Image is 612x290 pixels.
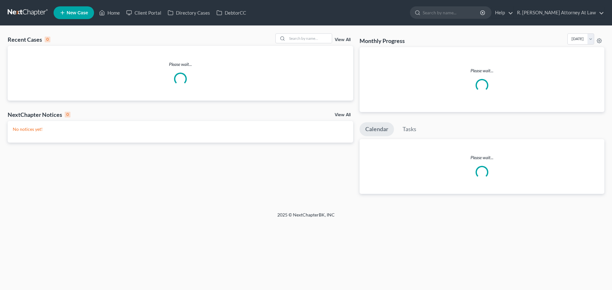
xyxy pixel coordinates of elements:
a: R. [PERSON_NAME] Attorney At Law [514,7,604,18]
p: Please wait... [365,67,599,74]
input: Search by name... [287,34,332,43]
div: NextChapter Notices [8,111,70,118]
a: Help [492,7,513,18]
div: 0 [45,37,50,42]
p: Please wait... [360,154,604,161]
a: DebtorCC [213,7,249,18]
a: Tasks [397,122,422,136]
div: Recent Cases [8,36,50,43]
span: New Case [67,11,88,15]
a: View All [335,113,351,117]
a: Home [96,7,123,18]
a: View All [335,38,351,42]
a: Client Portal [123,7,164,18]
p: No notices yet! [13,126,348,132]
a: Directory Cases [164,7,213,18]
div: 0 [65,112,70,117]
input: Search by name... [423,7,481,18]
div: 2025 © NextChapterBK, INC [124,212,488,223]
a: Calendar [360,122,394,136]
p: Please wait... [8,61,353,67]
h3: Monthly Progress [360,37,405,45]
